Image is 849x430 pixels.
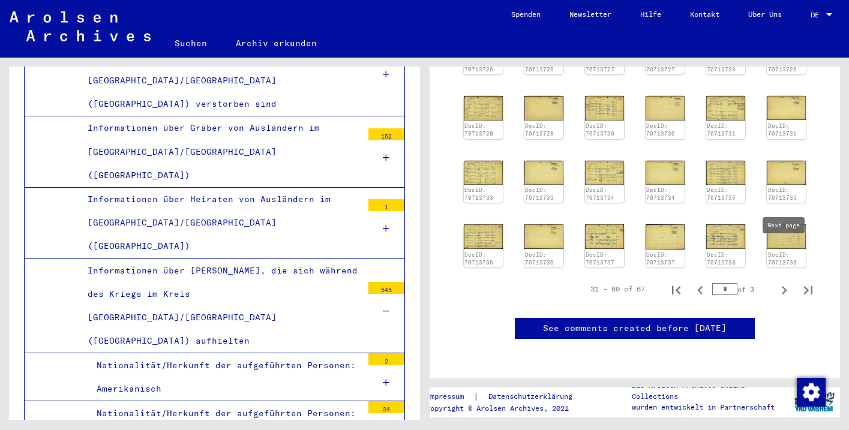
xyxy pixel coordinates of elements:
div: Informationen über Gräber von Ausländern im [GEOGRAPHIC_DATA]/[GEOGRAPHIC_DATA] ([GEOGRAPHIC_DATA]) [79,116,362,187]
img: 001.jpg [585,96,624,120]
a: DocID: 70713735 [707,187,736,202]
a: DocID: 70713735 [768,187,797,202]
img: Zustimmung ändern [797,378,826,407]
img: 001.jpg [464,96,503,121]
a: DocID: 70713734 [586,187,614,202]
a: DocID: 70713736 [464,251,493,266]
a: Impressum [426,390,473,403]
div: 31 – 60 of 67 [590,284,645,294]
a: DocID: 70713736 [525,251,554,266]
a: DocID: 70713733 [525,187,554,202]
div: 152 [368,128,404,140]
p: Copyright © Arolsen Archives, 2021 [426,403,587,414]
div: Informationen über [PERSON_NAME], die sich während des Kriegs im Kreis [GEOGRAPHIC_DATA]/[GEOGRAP... [79,259,362,353]
img: 002.jpg [646,161,685,185]
a: See comments created before [DATE] [543,322,727,335]
img: 002.jpg [767,161,806,185]
img: 001.jpg [464,224,503,248]
img: 001.jpg [585,161,624,185]
img: 002.jpg [524,224,563,249]
a: DocID: 70713733 [464,187,493,202]
a: Archiv erkunden [221,29,331,58]
img: 001.jpg [706,96,745,120]
a: DocID: 70713737 [646,251,675,266]
img: 002.jpg [646,224,685,249]
button: Last page [796,277,820,301]
a: DocID: 70713730 [646,122,675,137]
button: Next page [772,277,796,301]
img: 002.jpg [767,224,806,249]
img: 001.jpg [706,224,745,249]
img: yv_logo.png [792,387,837,417]
a: DocID: 70713730 [586,122,614,137]
a: Datenschutzerklärung [479,390,587,403]
a: DocID: 70713729 [525,122,554,137]
img: 001.jpg [585,224,624,249]
a: DocID: 70713738 [707,251,736,266]
div: Informationen über Ausländer, die während des Kriegs im Kreis [GEOGRAPHIC_DATA]/[GEOGRAPHIC_DATA]... [79,22,362,116]
a: DocID: 70713738 [768,251,797,266]
a: DocID: 70713731 [768,122,797,137]
div: 1 [368,199,404,211]
a: DocID: 70713729 [464,122,493,137]
img: 002.jpg [767,96,806,120]
div: of 3 [712,284,772,295]
button: Previous page [688,277,712,301]
img: 001.jpg [464,161,503,185]
span: DE [811,11,824,19]
div: 545 [368,282,404,294]
img: 002.jpg [646,96,685,120]
div: 34 [368,401,404,413]
div: 2 [368,353,404,365]
img: 002.jpg [524,161,563,185]
a: DocID: 70713737 [586,251,614,266]
p: wurden entwickelt in Partnerschaft mit [632,402,789,423]
a: Suchen [160,29,221,58]
div: Informationen über Heiraten von Ausländern im [GEOGRAPHIC_DATA]/[GEOGRAPHIC_DATA] ([GEOGRAPHIC_DA... [79,188,362,258]
p: Die Arolsen Archives Online-Collections [632,380,789,402]
div: | [426,390,587,403]
a: DocID: 70713734 [646,187,675,202]
a: DocID: 70713731 [707,122,736,137]
img: 001.jpg [706,161,745,185]
div: Nationalität/Herkunft der aufgeführten Personen: Amerikanisch [88,354,362,401]
img: Arolsen_neg.svg [10,11,151,41]
button: First page [664,277,688,301]
img: 002.jpg [524,96,563,121]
